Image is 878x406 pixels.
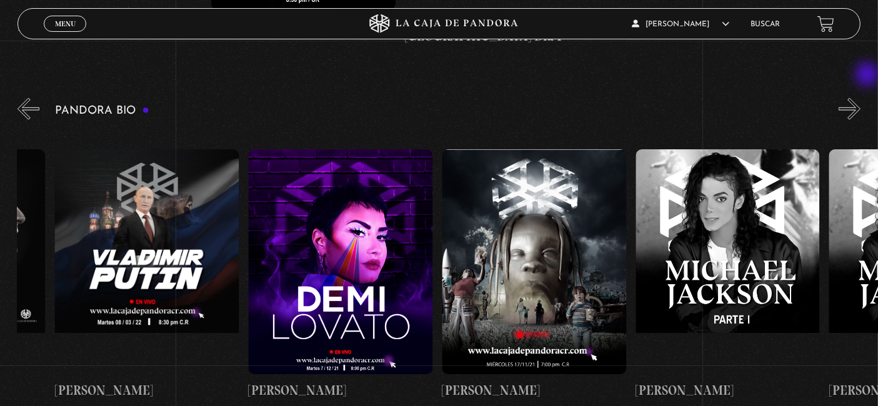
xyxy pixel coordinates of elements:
[55,105,149,117] h3: Pandora Bio
[405,6,589,46] h4: Pandora Tour: Conclave desde [GEOGRAPHIC_DATA] Dia 1
[632,21,729,28] span: [PERSON_NAME]
[839,98,861,120] button: Next
[54,380,239,400] h4: [PERSON_NAME]
[442,380,626,400] h4: [PERSON_NAME]
[51,31,80,39] span: Cerrar
[248,380,432,400] h4: [PERSON_NAME]
[17,98,39,120] button: Previous
[55,20,76,27] span: Menu
[636,380,820,400] h4: [PERSON_NAME]
[751,21,780,28] a: Buscar
[817,16,834,32] a: View your shopping cart
[17,16,202,36] h4: Paranormal & Sobrenatural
